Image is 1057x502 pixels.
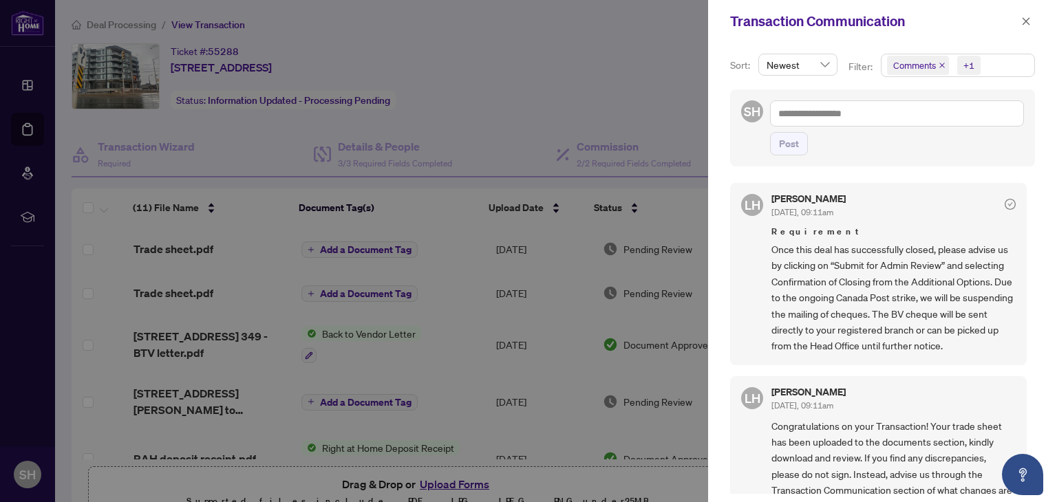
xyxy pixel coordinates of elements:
span: close [1021,17,1031,26]
div: Transaction Communication [730,11,1017,32]
span: LH [745,195,760,215]
p: Filter: [848,59,875,74]
span: LH [745,389,760,408]
span: close [939,62,946,69]
p: Sort: [730,58,753,73]
span: Comments [887,56,949,75]
span: Once this deal has successfully closed, please advise us by clicking on “Submit for Admin Review”... [771,241,1016,354]
span: SH [744,102,760,121]
span: [DATE], 09:11am [771,207,833,217]
h5: [PERSON_NAME] [771,194,846,204]
span: Comments [893,58,936,72]
h5: [PERSON_NAME] [771,387,846,397]
button: Open asap [1002,454,1043,495]
span: Requirement [771,225,1016,239]
button: Post [770,132,808,155]
span: [DATE], 09:11am [771,400,833,411]
span: Newest [767,54,829,75]
div: +1 [963,58,974,72]
span: check-circle [1005,199,1016,210]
